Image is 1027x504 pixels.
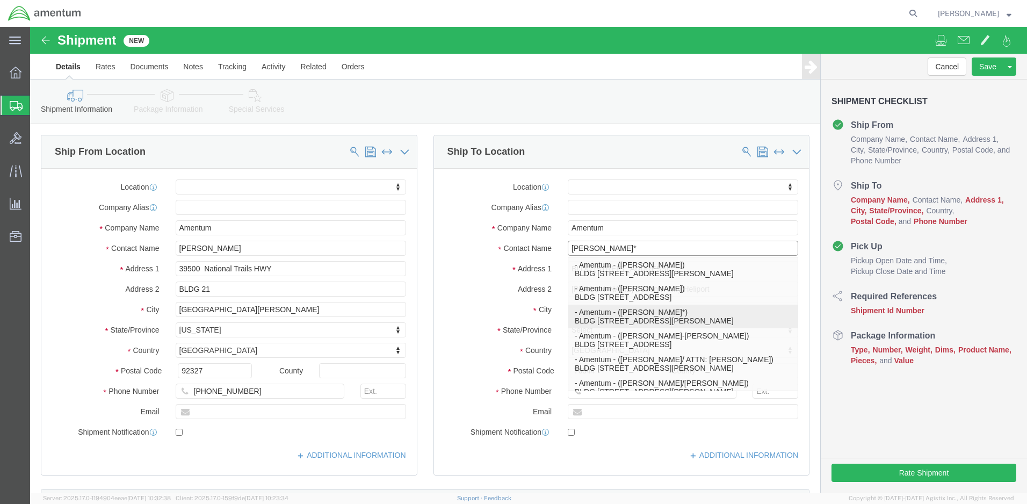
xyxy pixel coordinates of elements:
iframe: FS Legacy Container [30,27,1027,493]
span: Kurt Archuleta [938,8,999,19]
span: [DATE] 10:32:38 [127,495,171,501]
button: [PERSON_NAME] [937,7,1012,20]
span: Client: 2025.17.0-159f9de [176,495,288,501]
img: logo [8,5,82,21]
a: Support [457,495,484,501]
a: Feedback [484,495,511,501]
span: Copyright © [DATE]-[DATE] Agistix Inc., All Rights Reserved [849,494,1014,503]
span: Server: 2025.17.0-1194904eeae [43,495,171,501]
span: [DATE] 10:23:34 [245,495,288,501]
